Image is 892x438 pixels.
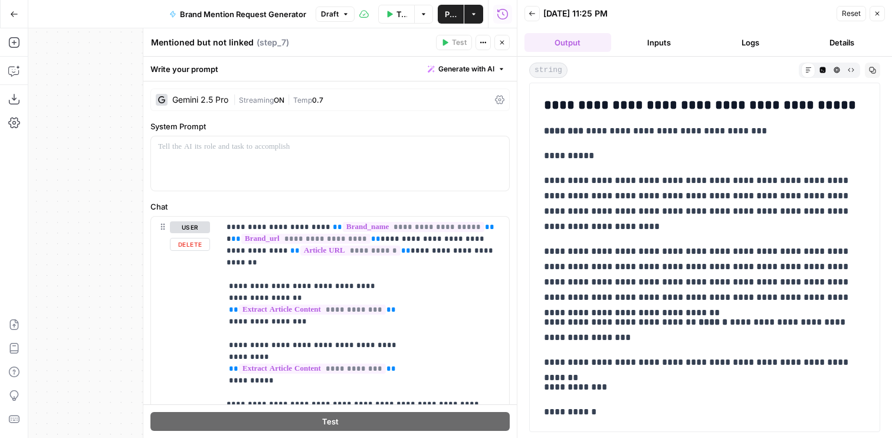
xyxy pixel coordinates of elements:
[452,37,467,48] span: Test
[150,201,510,213] label: Chat
[162,5,313,24] button: Brand Mention Request Generator
[143,57,517,81] div: Write your prompt
[233,93,239,105] span: |
[239,96,274,104] span: Streaming
[321,9,339,19] span: Draft
[257,37,289,48] span: ( step_7 )
[172,96,228,104] div: Gemini 2.5 Pro
[842,8,861,19] span: Reset
[616,33,703,52] button: Inputs
[438,64,494,74] span: Generate with AI
[396,8,407,20] span: Test Workflow
[180,8,306,20] span: Brand Mention Request Generator
[445,8,457,20] span: Publish
[150,412,510,431] button: Test
[438,5,464,24] button: Publish
[423,61,510,77] button: Generate with AI
[378,5,414,24] button: Test Workflow
[837,6,866,21] button: Reset
[322,416,339,427] span: Test
[293,96,312,104] span: Temp
[274,96,284,104] span: ON
[798,33,885,52] button: Details
[151,37,254,48] textarea: Mentioned but not linked
[312,96,323,104] span: 0.7
[284,93,293,105] span: |
[707,33,794,52] button: Logs
[436,35,472,50] button: Test
[170,221,210,233] button: user
[150,120,510,132] label: System Prompt
[316,6,355,22] button: Draft
[529,63,568,78] span: string
[524,33,611,52] button: Output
